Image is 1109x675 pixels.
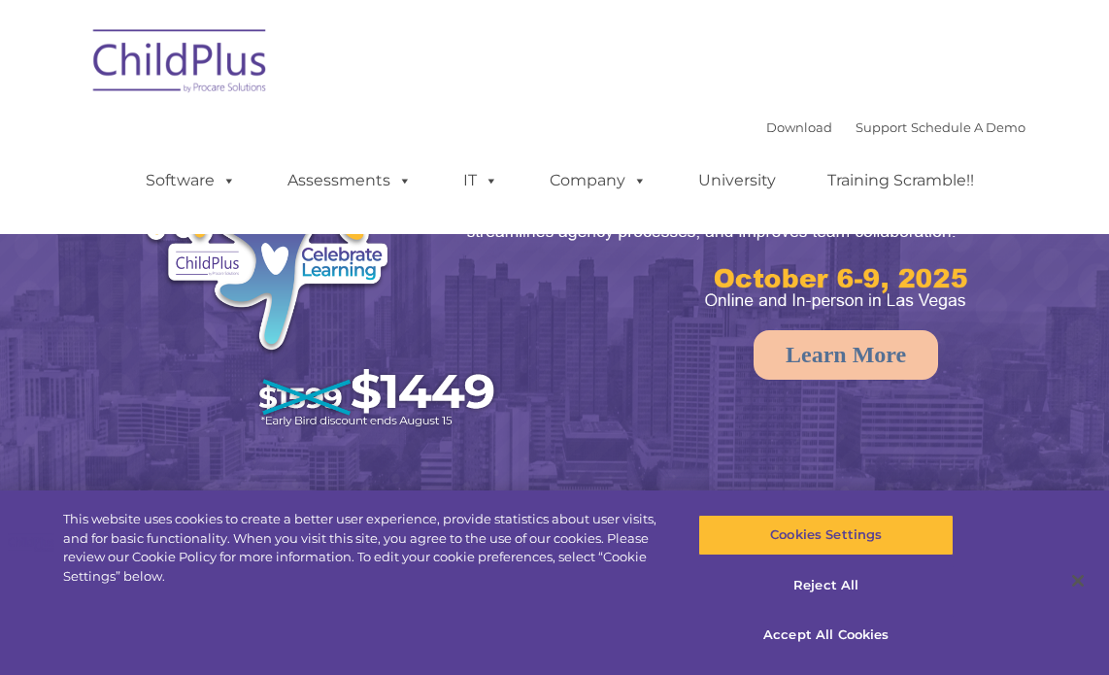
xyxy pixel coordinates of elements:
[766,119,832,135] a: Download
[808,161,993,200] a: Training Scramble!!
[268,161,431,200] a: Assessments
[754,330,938,380] a: Learn More
[84,16,278,113] img: ChildPlus by Procare Solutions
[1057,559,1099,602] button: Close
[444,161,518,200] a: IT
[63,510,665,586] div: This website uses cookies to create a better user experience, provide statistics about user visit...
[530,161,666,200] a: Company
[856,119,907,135] a: Support
[766,119,1025,135] font: |
[126,161,255,200] a: Software
[698,615,954,656] button: Accept All Cookies
[911,119,1025,135] a: Schedule A Demo
[698,565,954,606] button: Reject All
[679,161,795,200] a: University
[698,515,954,556] button: Cookies Settings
